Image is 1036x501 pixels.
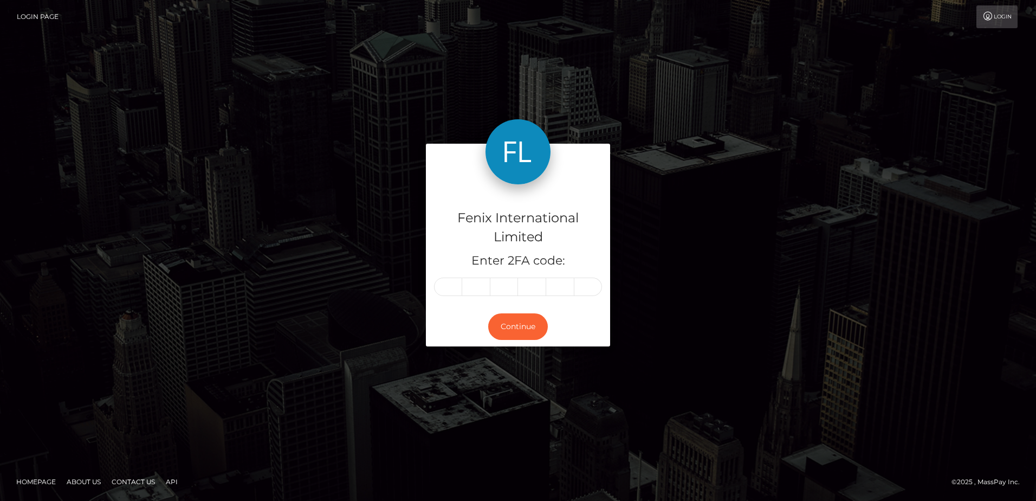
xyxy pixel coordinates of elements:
[107,473,159,490] a: Contact Us
[434,253,602,269] h5: Enter 2FA code:
[488,313,548,340] button: Continue
[976,5,1018,28] a: Login
[434,209,602,247] h4: Fenix International Limited
[17,5,59,28] a: Login Page
[62,473,105,490] a: About Us
[12,473,60,490] a: Homepage
[951,476,1028,488] div: © 2025 , MassPay Inc.
[161,473,182,490] a: API
[485,119,551,184] img: Fenix International Limited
